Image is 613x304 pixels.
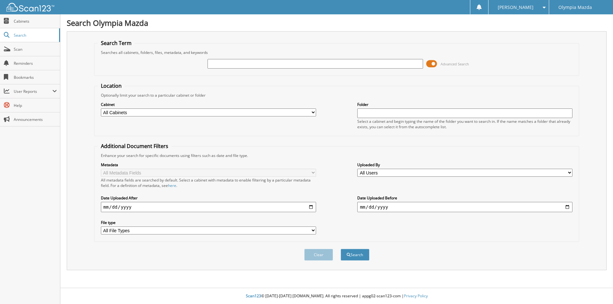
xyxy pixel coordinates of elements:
[14,75,57,80] span: Bookmarks
[101,162,316,167] label: Metadata
[101,177,316,188] div: All metadata fields are searched by default. Select a cabinet with metadata to enable filtering b...
[14,117,57,122] span: Announcements
[404,293,428,299] a: Privacy Policy
[558,5,592,9] span: Olympia Mazda
[6,3,54,11] img: scan123-logo-white.svg
[14,19,57,24] span: Cabinets
[98,82,125,89] legend: Location
[14,61,57,66] span: Reminders
[101,102,316,107] label: Cabinet
[60,288,613,304] div: © [DATE]-[DATE] [DOMAIN_NAME]. All rights reserved | appg02-scan123-com |
[498,5,534,9] span: [PERSON_NAME]
[341,249,369,261] button: Search
[14,47,57,52] span: Scan
[67,18,607,28] h1: Search Olympia Mazda
[101,195,316,201] label: Date Uploaded After
[98,93,576,98] div: Optionally limit your search to a particular cabinet or folder
[441,62,469,66] span: Advanced Search
[357,195,572,201] label: Date Uploaded Before
[357,119,572,130] div: Select a cabinet and begin typing the name of the folder you want to search in. If the name match...
[357,102,572,107] label: Folder
[14,89,52,94] span: User Reports
[246,293,261,299] span: Scan123
[98,50,576,55] div: Searches all cabinets, folders, files, metadata, and keywords
[168,183,176,188] a: here
[357,162,572,167] label: Uploaded By
[98,153,576,158] div: Enhance your search for specific documents using filters such as date and file type.
[14,103,57,108] span: Help
[304,249,333,261] button: Clear
[101,202,316,212] input: start
[101,220,316,225] label: File type
[14,33,56,38] span: Search
[357,202,572,212] input: end
[98,40,135,47] legend: Search Term
[98,143,171,150] legend: Additional Document Filters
